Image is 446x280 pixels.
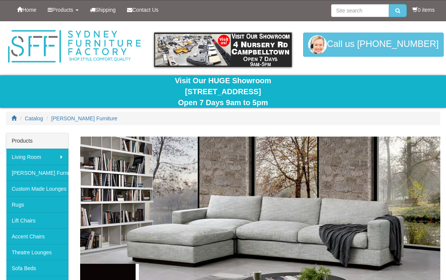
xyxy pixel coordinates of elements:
a: Catalog [25,115,43,121]
span: Shipping [95,7,116,13]
span: Products [52,7,73,13]
input: Site search [331,4,389,17]
a: [PERSON_NAME] Furniture [6,165,68,180]
a: [PERSON_NAME] Furniture [51,115,118,121]
a: Rugs [6,196,68,212]
img: Sydney Furniture Factory [6,29,143,64]
a: Custom Made Lounges [6,180,68,196]
div: Products [6,133,68,149]
div: Visit Our HUGE Showroom [STREET_ADDRESS] Open 7 Days 9am to 5pm [6,75,440,108]
a: Products [42,0,84,19]
a: Sofa Beds [6,260,68,276]
a: Contact Us [121,0,164,19]
a: Home [11,0,42,19]
img: showroom.gif [154,33,291,67]
span: Contact Us [132,7,158,13]
a: Accent Chairs [6,228,68,244]
a: Theatre Lounges [6,244,68,260]
a: Shipping [84,0,122,19]
a: Living Room [6,149,68,165]
a: Lift Chairs [6,212,68,228]
li: 0 items [412,6,435,14]
span: Home [22,7,36,13]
